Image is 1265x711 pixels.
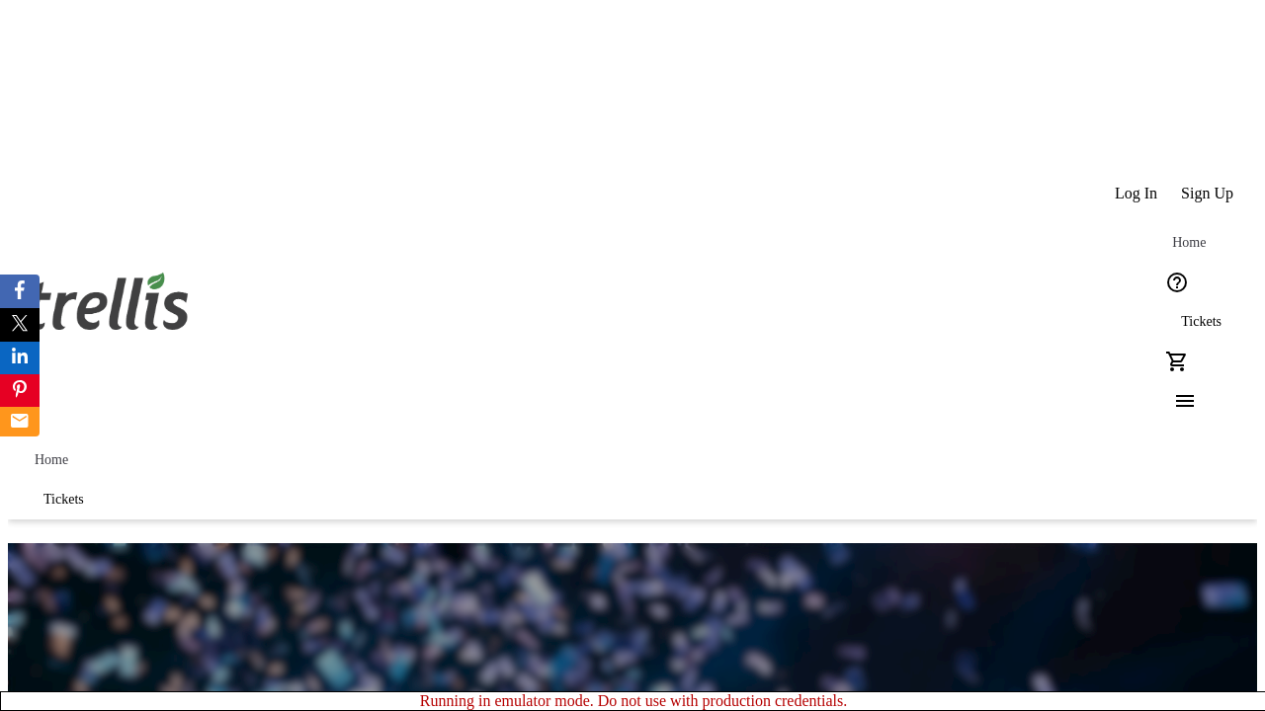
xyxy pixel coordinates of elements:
img: Orient E2E Organization PXgqk0Xhn5's Logo [20,251,196,350]
span: Tickets [1181,314,1222,330]
span: Home [1172,235,1206,251]
button: Sign Up [1169,174,1245,213]
a: Tickets [1157,302,1245,342]
span: Tickets [43,492,84,508]
a: Home [20,440,83,480]
button: Menu [1157,381,1197,421]
a: Home [1157,223,1221,263]
span: Home [35,452,68,468]
button: Log In [1103,174,1169,213]
button: Help [1157,263,1197,302]
a: Tickets [20,480,108,519]
button: Cart [1157,342,1197,381]
span: Sign Up [1181,185,1233,202]
span: Log In [1115,185,1157,202]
